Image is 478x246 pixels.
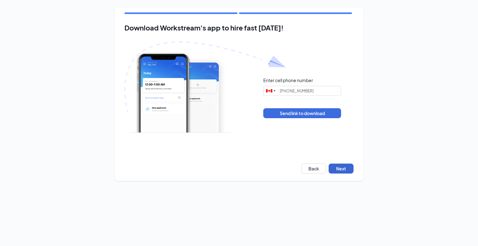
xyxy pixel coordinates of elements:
[124,42,286,133] img: Download Workstream's app with paper plane
[301,164,326,174] button: Back
[329,164,354,174] button: Next
[264,86,278,95] div: Canada: +1
[263,108,341,118] button: Send link to download
[124,24,354,32] h2: Download Workstream's app to hire fast [DATE]!
[263,77,313,83] div: Enter cell phone number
